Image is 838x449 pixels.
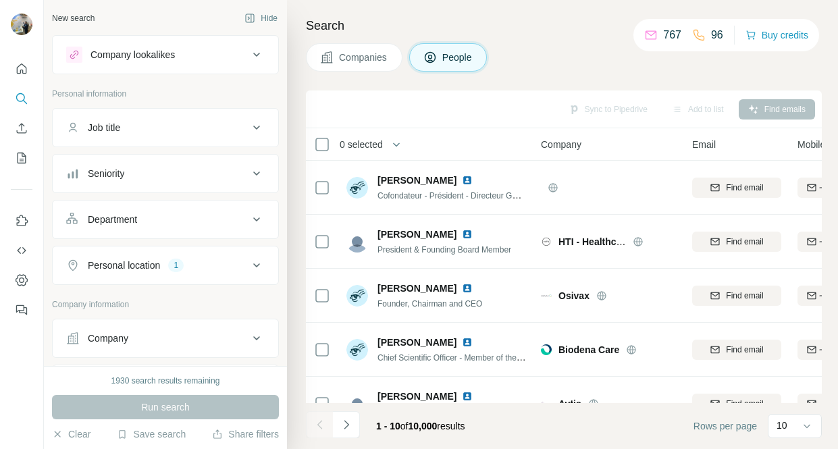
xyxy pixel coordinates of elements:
[745,26,808,45] button: Buy credits
[11,209,32,233] button: Use Surfe on LinkedIn
[333,411,360,438] button: Navigate to next page
[11,57,32,81] button: Quick start
[376,421,400,431] span: 1 - 10
[52,298,279,311] p: Company information
[212,427,279,441] button: Share filters
[90,48,175,61] div: Company lookalikes
[377,390,456,403] span: [PERSON_NAME]
[726,290,763,302] span: Find email
[168,259,184,271] div: 1
[711,27,723,43] p: 96
[541,398,552,409] img: Logo of Avtis
[400,421,409,431] span: of
[558,236,768,247] span: HTI - Healthcare AND Technology International
[541,138,581,151] span: Company
[377,228,456,241] span: [PERSON_NAME]
[541,236,552,247] img: Logo of HTI - Healthcare AND Technology International
[53,249,278,282] button: Personal location1
[777,419,787,432] p: 10
[52,12,95,24] div: New search
[726,398,763,410] span: Find email
[346,285,368,307] img: Avatar
[409,421,438,431] span: 10,000
[376,421,465,431] span: results
[88,213,137,226] div: Department
[558,397,581,411] span: Avtis
[442,51,473,64] span: People
[692,178,781,198] button: Find email
[88,332,128,345] div: Company
[377,299,482,309] span: Founder, Chairman and CEO
[346,177,368,199] img: Avatar
[462,337,473,348] img: LinkedIn logo
[11,238,32,263] button: Use Surfe API
[692,138,716,151] span: Email
[11,116,32,140] button: Enrich CSV
[377,174,456,187] span: [PERSON_NAME]
[339,51,388,64] span: Companies
[346,339,368,361] img: Avatar
[726,182,763,194] span: Find email
[377,245,511,255] span: President & Founding Board Member
[541,344,552,355] img: Logo of Biodena Care
[726,236,763,248] span: Find email
[340,138,383,151] span: 0 selected
[663,27,681,43] p: 767
[53,38,278,71] button: Company lookalikes
[11,298,32,322] button: Feedback
[462,175,473,186] img: LinkedIn logo
[52,88,279,100] p: Personal information
[53,322,278,354] button: Company
[726,344,763,356] span: Find email
[53,111,278,144] button: Job title
[693,419,757,433] span: Rows per page
[692,394,781,414] button: Find email
[462,229,473,240] img: LinkedIn logo
[235,8,287,28] button: Hide
[88,167,124,180] div: Seniority
[53,203,278,236] button: Department
[692,340,781,360] button: Find email
[377,336,456,349] span: [PERSON_NAME]
[53,157,278,190] button: Seniority
[117,427,186,441] button: Save search
[52,427,90,441] button: Clear
[346,231,368,253] img: Avatar
[692,232,781,252] button: Find email
[88,259,160,272] div: Personal location
[111,375,220,387] div: 1930 search results remaining
[377,352,613,363] span: Chief Scientific Officer - Member of the executive board - Founder
[797,138,825,151] span: Mobile
[11,86,32,111] button: Search
[377,282,456,295] span: [PERSON_NAME]
[306,16,822,35] h4: Search
[346,393,368,415] img: Avatar
[462,391,473,402] img: LinkedIn logo
[11,14,32,35] img: Avatar
[11,268,32,292] button: Dashboard
[11,146,32,170] button: My lists
[88,121,120,134] div: Job title
[541,290,552,301] img: Logo of Osivax
[692,286,781,306] button: Find email
[558,289,590,302] span: Osivax
[462,283,473,294] img: LinkedIn logo
[377,190,590,201] span: Cofondateur - Président - Directeur Général - Ingénieur IoT
[558,343,619,356] span: Biodena Care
